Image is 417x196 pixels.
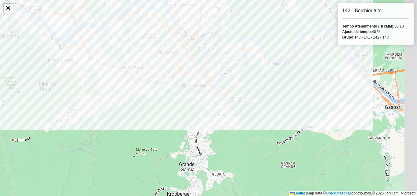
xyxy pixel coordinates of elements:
[290,191,305,195] a: Leaflet
[342,35,409,40] div: 140 - 141 - 142 - 143
[342,8,409,13] h6: 142 - Belchior alto
[342,35,354,39] strong: Grupo:
[4,4,13,13] a: Abrir mapa em tela cheia
[342,24,394,28] strong: Tempo Atendimento (HH:MM):
[342,24,409,29] div: 00:10
[289,191,417,196] div: Map data © contributors,© 2025 TomTom, Microsoft
[326,191,352,195] a: OpenStreetMap
[342,29,409,35] div: 40 %
[342,30,372,34] strong: Ajuste de tempo:
[306,191,307,195] span: |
